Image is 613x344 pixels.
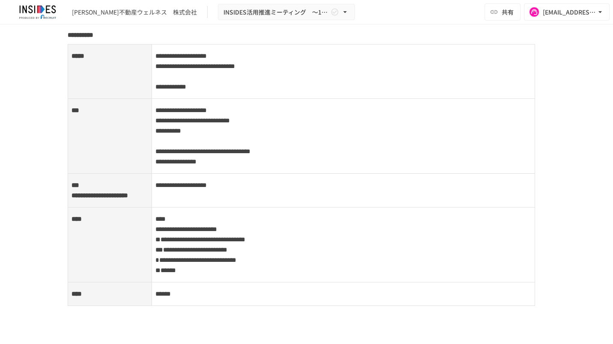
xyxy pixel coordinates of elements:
[223,7,329,18] span: INSIDES活用推進ミーティング ～1回目～
[10,5,65,19] img: JmGSPSkPjKwBq77AtHmwC7bJguQHJlCRQfAXtnx4WuV
[502,7,514,17] span: 共有
[543,7,596,18] div: [EMAIL_ADDRESS][DOMAIN_NAME]
[218,4,355,21] button: INSIDES活用推進ミーティング ～1回目～
[72,8,197,17] div: [PERSON_NAME]不動産ウェルネス 株式会社
[485,3,521,21] button: 共有
[524,3,610,21] button: [EMAIL_ADDRESS][DOMAIN_NAME]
